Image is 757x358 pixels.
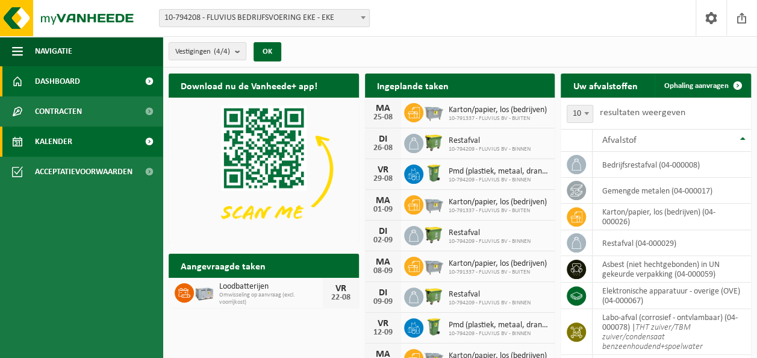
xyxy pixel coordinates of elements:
[371,288,395,298] div: DI
[449,300,531,307] span: 10-794209 - FLUVIUS BV - BINNEN
[219,282,323,292] span: Loodbatterijen
[371,113,395,122] div: 25-08
[423,132,444,152] img: WB-1100-HPE-GN-50
[371,298,395,306] div: 09-09
[602,136,636,145] span: Afvalstof
[35,66,80,96] span: Dashboard
[371,144,395,152] div: 26-08
[169,74,329,97] h2: Download nu de Vanheede+ app!
[371,227,395,236] div: DI
[175,43,230,61] span: Vestigingen
[567,105,593,123] span: 10
[254,42,281,61] button: OK
[169,42,246,60] button: Vestigingen(4/4)
[169,254,278,277] h2: Aangevraagde taken
[35,127,72,157] span: Kalender
[449,269,547,276] span: 10-791337 - FLUVIUS BV - BUITEN
[593,230,751,256] td: restafval (04-000029)
[423,316,444,337] img: WB-0240-HPE-GN-50
[371,328,395,337] div: 12-09
[449,238,531,245] span: 10-794209 - FLUVIUS BV - BINNEN
[449,105,547,115] span: Karton/papier, los (bedrijven)
[169,98,359,240] img: Download de VHEPlus App
[423,101,444,122] img: WB-2500-GAL-GY-01
[423,286,444,306] img: WB-1100-HPE-GN-50
[449,115,547,122] span: 10-791337 - FLUVIUS BV - BUITEN
[449,136,531,146] span: Restafval
[449,290,531,300] span: Restafval
[329,284,353,294] div: VR
[593,152,751,178] td: bedrijfsrestafval (04-000008)
[423,193,444,214] img: WB-2500-GAL-GY-01
[371,104,395,113] div: MA
[371,206,395,214] div: 01-09
[35,36,72,66] span: Navigatie
[423,255,444,275] img: WB-2500-GAL-GY-01
[449,167,549,177] span: Pmd (plastiek, metaal, drankkartons) (bedrijven)
[423,224,444,245] img: WB-1100-HPE-GN-50
[561,74,649,97] h2: Uw afvalstoffen
[449,177,549,184] span: 10-794209 - FLUVIUS BV - BINNEN
[449,259,547,269] span: Karton/papier, los (bedrijven)
[449,228,531,238] span: Restafval
[159,9,370,27] span: 10-794208 - FLUVIUS BEDRIJFSVOERING EKE - EKE
[593,283,751,309] td: elektronische apparatuur - overige (OVE) (04-000067)
[35,157,132,187] span: Acceptatievoorwaarden
[655,74,750,98] a: Ophaling aanvragen
[371,236,395,245] div: 02-09
[449,146,531,153] span: 10-794209 - FLUVIUS BV - BINNEN
[371,319,395,328] div: VR
[423,163,444,183] img: WB-0240-HPE-GN-50
[449,207,547,215] span: 10-791337 - FLUVIUS BV - BUITEN
[371,165,395,175] div: VR
[567,105,593,122] span: 10
[371,196,395,206] div: MA
[449,330,549,338] span: 10-794209 - FLUVIUS BV - BINNEN
[365,74,461,97] h2: Ingeplande taken
[602,323,702,351] i: THT zuiver/TBM zuiver/condensaat benzeenhoudend+spoelwater
[449,198,547,207] span: Karton/papier, los (bedrijven)
[664,82,729,90] span: Ophaling aanvragen
[35,96,82,127] span: Contracten
[593,256,751,283] td: asbest (niet hechtgebonden) in UN gekeurde verpakking (04-000059)
[371,134,395,144] div: DI
[599,108,685,118] label: resultaten weergeven
[593,204,751,230] td: karton/papier, los (bedrijven) (04-000026)
[449,321,549,330] span: Pmd (plastiek, metaal, drankkartons) (bedrijven)
[371,267,395,275] div: 08-09
[214,48,230,55] count: (4/4)
[219,292,323,306] span: Omwisseling op aanvraag (excl. voorrijkost)
[194,281,214,302] img: PB-LB-0680-HPE-GY-01
[593,309,751,355] td: labo-afval (corrosief - ontvlambaar) (04-000078) |
[329,294,353,302] div: 22-08
[371,257,395,267] div: MA
[160,10,369,27] span: 10-794208 - FLUVIUS BEDRIJFSVOERING EKE - EKE
[593,178,751,204] td: gemengde metalen (04-000017)
[371,175,395,183] div: 29-08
